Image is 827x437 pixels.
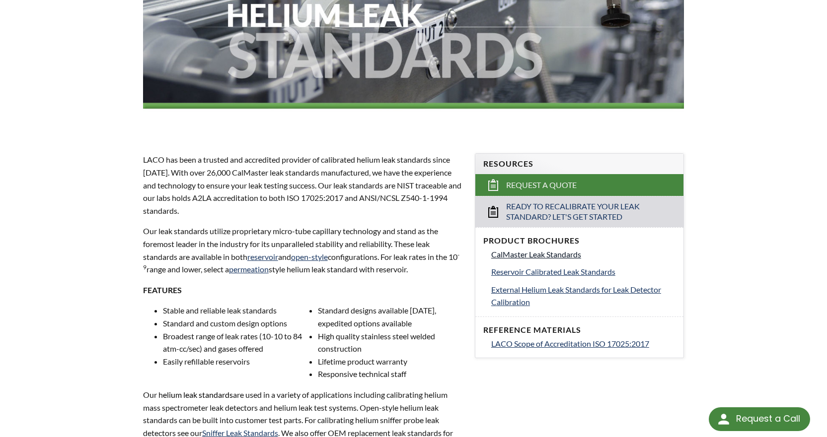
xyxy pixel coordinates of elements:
li: High quality stainless steel welded construction [318,330,463,355]
a: Ready to Recalibrate Your Leak Standard? Let's Get Started [475,196,683,227]
span: Reservoir Calibrated Leak Standards [491,267,615,276]
div: Request a Call [709,407,810,431]
a: Request a Quote [475,174,683,196]
li: Standard designs available [DATE], expedited options available [318,304,463,329]
p: LACO has been a trusted and accredited provider of calibrated helium leak standards since [DATE].... [143,153,463,217]
li: Responsive technical staff [318,368,463,380]
span: External Helium Leak Standards for Leak Detector Calibration [491,285,661,307]
h4: Reference Materials [483,325,676,335]
span: CalMaster Leak Standards [491,250,581,259]
img: round button [716,411,732,427]
a: permeation [229,264,269,274]
p: Our leak standards utilize proprietary micro-tube capillary technology and stand as the foremost ... [143,225,463,275]
a: CalMaster Leak Standards [491,248,676,261]
sup: -9 [143,251,459,271]
span: LACO Scope of Accreditation ISO 17025:2017 [491,339,649,348]
li: Stable and reliable leak standards [163,304,308,317]
a: reservoir [247,252,278,261]
strong: FEATURES [143,285,182,295]
div: Request a Call [736,407,800,430]
h4: Product Brochures [483,236,676,246]
li: Easily refillable reservoirs [163,355,308,368]
span: elium leak standards [163,390,233,399]
a: LACO Scope of Accreditation ISO 17025:2017 [491,337,676,350]
li: Standard and custom design options [163,317,308,330]
span: Ready to Recalibrate Your Leak Standard? Let's Get Started [506,201,654,222]
a: Reservoir Calibrated Leak Standards [491,265,676,278]
li: Broadest range of leak rates (10-10 to 84 atm-cc/sec) and gases offered [163,330,308,355]
span: Request a Quote [506,180,577,190]
a: open-style [291,252,328,261]
a: External Helium Leak Standards for Leak Detector Calibration [491,283,676,309]
li: Lifetime product warranty [318,355,463,368]
h4: Resources [483,159,676,169]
